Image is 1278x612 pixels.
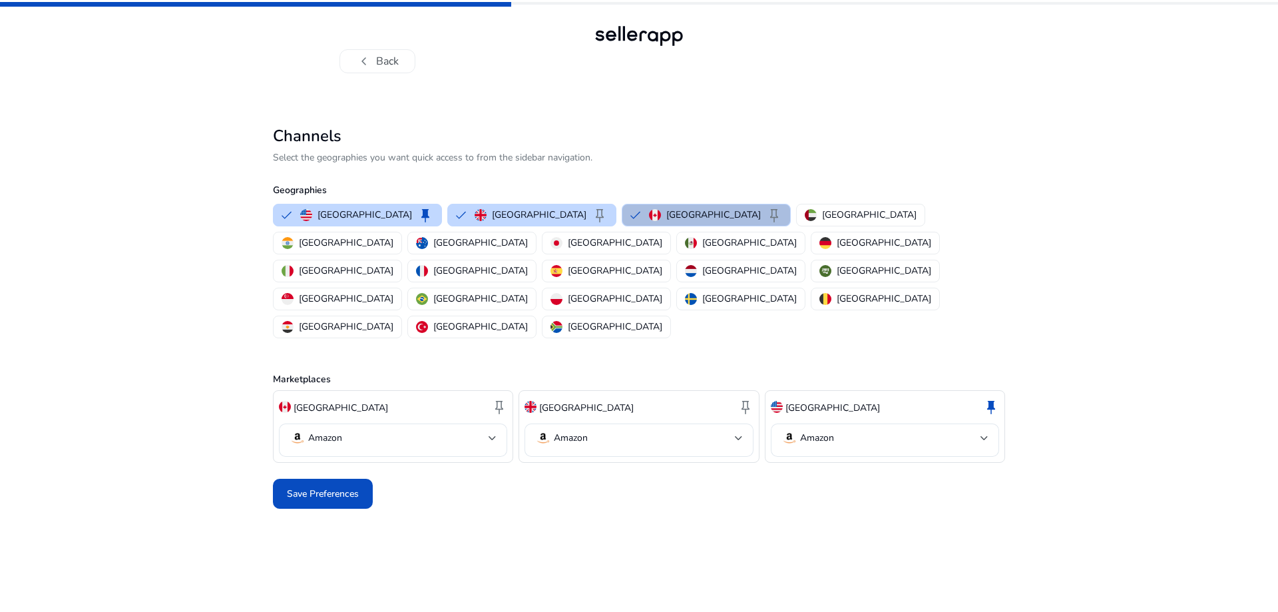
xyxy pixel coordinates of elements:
p: [GEOGRAPHIC_DATA] [702,264,797,278]
img: amazon.svg [781,430,797,446]
p: Select the geographies you want quick access to from the sidebar navigation. [273,151,1005,164]
img: se.svg [685,293,697,305]
span: keep [417,207,433,223]
p: [GEOGRAPHIC_DATA] [433,236,528,250]
img: ca.svg [649,209,661,221]
p: [GEOGRAPHIC_DATA] [822,208,917,222]
p: [GEOGRAPHIC_DATA] [299,320,393,334]
img: in.svg [282,237,294,249]
p: [GEOGRAPHIC_DATA] [299,236,393,250]
button: chevron_leftBack [339,49,415,73]
span: keep [766,207,782,223]
p: [GEOGRAPHIC_DATA] [837,236,931,250]
p: [GEOGRAPHIC_DATA] [702,236,797,250]
p: [GEOGRAPHIC_DATA] [568,236,662,250]
p: [GEOGRAPHIC_DATA] [568,320,662,334]
img: de.svg [819,237,831,249]
p: [GEOGRAPHIC_DATA] [299,264,393,278]
p: [GEOGRAPHIC_DATA] [492,208,586,222]
p: [GEOGRAPHIC_DATA] [837,264,931,278]
img: ca.svg [279,401,291,413]
p: [GEOGRAPHIC_DATA] [785,401,880,415]
img: eg.svg [282,321,294,333]
span: chevron_left [356,53,372,69]
h2: Channels [273,127,1005,146]
p: [GEOGRAPHIC_DATA] [666,208,761,222]
p: [GEOGRAPHIC_DATA] [433,264,528,278]
img: fr.svg [416,265,428,277]
p: [GEOGRAPHIC_DATA] [702,292,797,306]
img: jp.svg [550,237,562,249]
img: nl.svg [685,265,697,277]
p: [GEOGRAPHIC_DATA] [299,292,393,306]
p: Amazon [554,432,588,444]
p: Geographies [273,183,1005,197]
img: mx.svg [685,237,697,249]
p: Amazon [308,432,342,444]
img: za.svg [550,321,562,333]
span: keep [983,399,999,415]
p: [GEOGRAPHIC_DATA] [568,292,662,306]
p: [GEOGRAPHIC_DATA] [294,401,388,415]
img: uk.svg [525,401,536,413]
img: br.svg [416,293,428,305]
img: it.svg [282,265,294,277]
span: Save Preferences [287,487,359,501]
img: amazon.svg [290,430,306,446]
img: tr.svg [416,321,428,333]
img: ae.svg [805,209,817,221]
button: Save Preferences [273,479,373,509]
span: keep [592,207,608,223]
img: us.svg [771,401,783,413]
img: uk.svg [475,209,487,221]
img: be.svg [819,293,831,305]
p: [GEOGRAPHIC_DATA] [433,292,528,306]
img: pl.svg [550,293,562,305]
p: Marketplaces [273,372,1005,386]
p: [GEOGRAPHIC_DATA] [433,320,528,334]
p: [GEOGRAPHIC_DATA] [318,208,412,222]
img: us.svg [300,209,312,221]
p: Amazon [800,432,834,444]
img: sg.svg [282,293,294,305]
p: [GEOGRAPHIC_DATA] [568,264,662,278]
p: [GEOGRAPHIC_DATA] [539,401,634,415]
img: es.svg [550,265,562,277]
img: sa.svg [819,265,831,277]
img: amazon.svg [535,430,551,446]
span: keep [491,399,507,415]
img: au.svg [416,237,428,249]
span: keep [738,399,753,415]
p: [GEOGRAPHIC_DATA] [837,292,931,306]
